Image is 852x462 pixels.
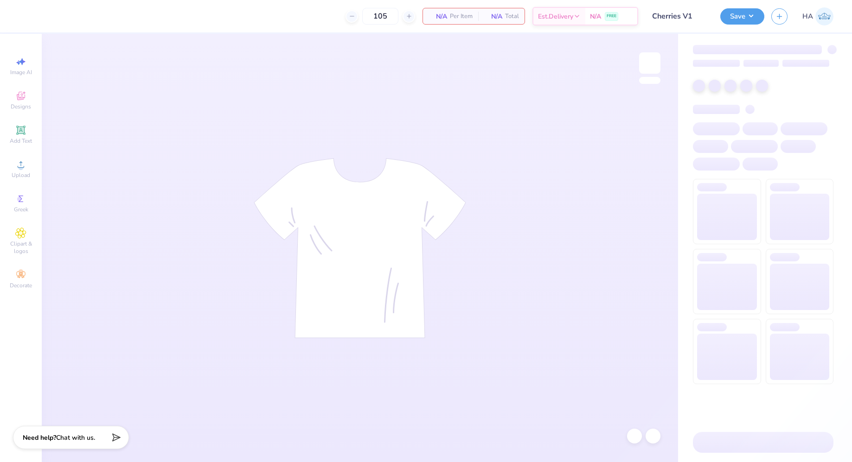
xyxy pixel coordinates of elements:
button: Save [720,8,764,25]
span: Upload [12,171,30,179]
span: N/A [429,12,447,21]
span: HA [802,11,813,22]
img: tee-skeleton.svg [254,158,466,338]
span: N/A [590,12,601,21]
span: FREE [607,13,616,19]
span: Per Item [450,12,473,21]
span: Clipart & logos [5,240,37,255]
span: Greek [14,206,28,213]
span: Chat with us. [56,433,95,442]
span: Add Text [10,137,32,145]
input: Untitled Design [645,7,713,25]
span: Decorate [10,282,32,289]
input: – – [362,8,398,25]
a: HA [802,7,833,25]
span: N/A [484,12,502,21]
strong: Need help? [23,433,56,442]
span: Image AI [10,69,32,76]
span: Designs [11,103,31,110]
img: Harshit Agarwal [815,7,833,25]
span: Total [505,12,519,21]
span: Est. Delivery [538,12,573,21]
